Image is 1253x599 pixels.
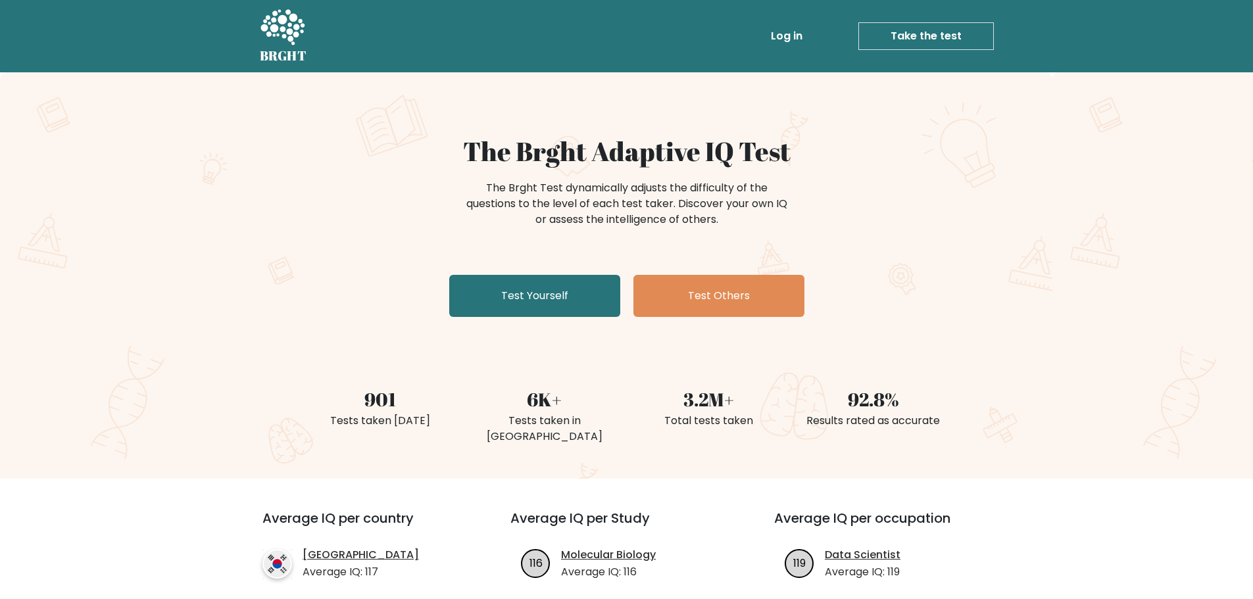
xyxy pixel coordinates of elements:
[633,275,804,317] a: Test Others
[635,385,783,413] div: 3.2M+
[262,549,292,579] img: country
[561,564,656,580] p: Average IQ: 116
[529,555,543,570] text: 116
[260,5,307,67] a: BRGHT
[306,135,948,167] h1: The Brght Adaptive IQ Test
[858,22,994,50] a: Take the test
[303,564,419,580] p: Average IQ: 117
[470,385,619,413] div: 6K+
[262,510,463,542] h3: Average IQ per country
[825,547,900,563] a: Data Scientist
[306,413,455,429] div: Tests taken [DATE]
[774,510,1006,542] h3: Average IQ per occupation
[462,180,791,228] div: The Brght Test dynamically adjusts the difficulty of the questions to the level of each test take...
[766,23,808,49] a: Log in
[470,413,619,444] div: Tests taken in [GEOGRAPHIC_DATA]
[306,385,455,413] div: 901
[449,275,620,317] a: Test Yourself
[825,564,900,580] p: Average IQ: 119
[510,510,743,542] h3: Average IQ per Study
[799,413,948,429] div: Results rated as accurate
[561,547,656,563] a: Molecular Biology
[303,547,419,563] a: [GEOGRAPHIC_DATA]
[793,555,806,570] text: 119
[799,385,948,413] div: 92.8%
[260,48,307,64] h5: BRGHT
[635,413,783,429] div: Total tests taken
